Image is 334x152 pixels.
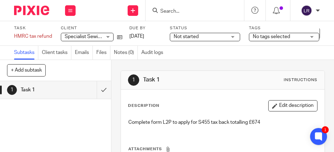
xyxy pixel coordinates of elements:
button: + Add subtask [7,64,46,76]
p: Description [128,103,159,109]
div: 1 [7,85,17,95]
a: Client tasks [42,46,71,60]
div: HMRC tax refund [14,33,52,40]
img: Pixie [14,6,49,15]
input: Search [160,8,223,15]
label: Status [170,25,240,31]
div: 1 [128,74,139,86]
h1: Task 1 [21,85,67,95]
label: Task [14,25,52,31]
span: Specialist Sewing Ltd [65,34,112,39]
span: [DATE] [129,34,144,39]
a: Notes (0) [114,46,138,60]
div: Instructions [284,77,317,83]
span: Attachments [128,147,162,151]
a: Audit logs [141,46,167,60]
label: Due by [129,25,161,31]
a: Emails [75,46,93,60]
a: Subtasks [14,46,38,60]
div: 1 [322,126,329,133]
label: Client [61,25,122,31]
span: Not started [174,34,199,39]
span: No tags selected [253,34,290,39]
button: Edit description [268,100,317,111]
img: svg%3E [301,5,312,16]
label: Tags [249,25,319,31]
p: Complete form L2P to apply for S455 tax back totalling £674 [128,119,317,126]
a: Files [96,46,110,60]
h1: Task 1 [143,76,238,84]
